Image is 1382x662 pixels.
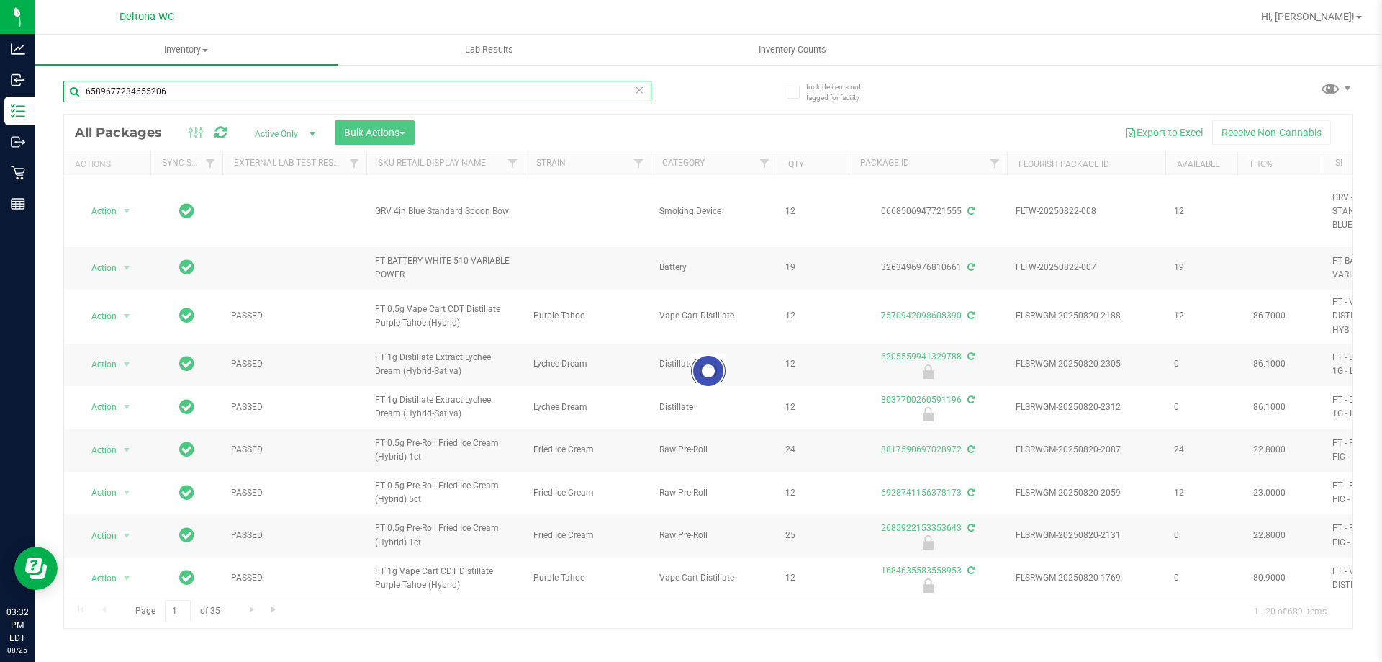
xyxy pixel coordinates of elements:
[338,35,641,65] a: Lab Results
[6,645,28,656] p: 08/25
[11,166,25,180] inline-svg: Retail
[119,11,174,23] span: Deltona WC
[6,606,28,645] p: 03:32 PM EDT
[806,81,878,103] span: Include items not tagged for facility
[634,81,644,99] span: Clear
[11,197,25,211] inline-svg: Reports
[446,43,533,56] span: Lab Results
[14,547,58,590] iframe: Resource center
[11,42,25,56] inline-svg: Analytics
[1261,11,1355,22] span: Hi, [PERSON_NAME]!
[11,135,25,149] inline-svg: Outbound
[35,35,338,65] a: Inventory
[63,81,651,102] input: Search Package ID, Item Name, SKU, Lot or Part Number...
[11,73,25,87] inline-svg: Inbound
[35,43,338,56] span: Inventory
[739,43,846,56] span: Inventory Counts
[641,35,944,65] a: Inventory Counts
[11,104,25,118] inline-svg: Inventory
